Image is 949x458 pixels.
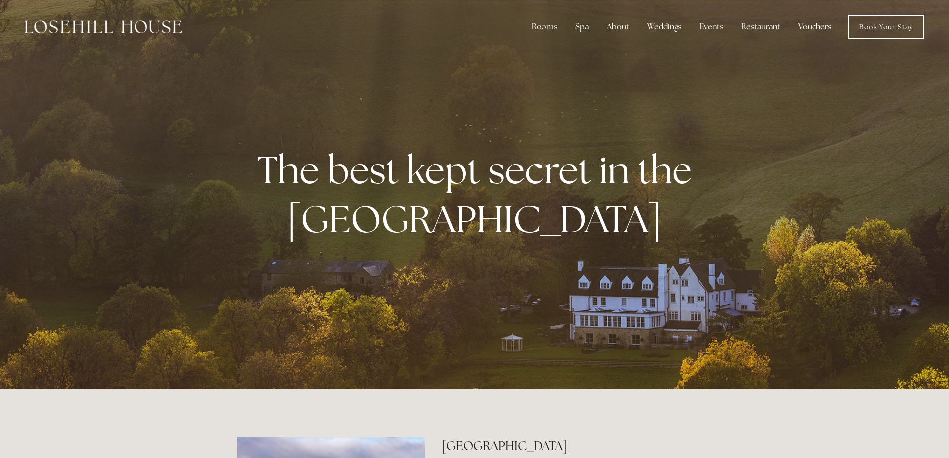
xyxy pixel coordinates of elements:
[442,437,712,455] h2: [GEOGRAPHIC_DATA]
[639,17,689,37] div: Weddings
[848,15,924,39] a: Book Your Stay
[524,17,565,37] div: Rooms
[257,146,700,243] strong: The best kept secret in the [GEOGRAPHIC_DATA]
[25,20,182,33] img: Losehill House
[567,17,597,37] div: Spa
[599,17,637,37] div: About
[691,17,731,37] div: Events
[790,17,839,37] a: Vouchers
[733,17,788,37] div: Restaurant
